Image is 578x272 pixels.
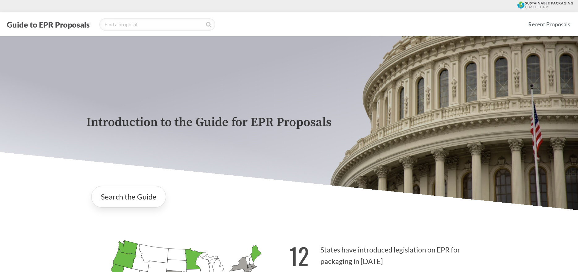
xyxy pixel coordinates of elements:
input: Find a proposal [99,18,215,31]
a: Recent Proposals [525,17,573,31]
p: Introduction to the Guide for EPR Proposals [86,116,492,129]
a: Search the Guide [91,186,166,208]
button: Guide to EPR Proposals [5,20,92,29]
